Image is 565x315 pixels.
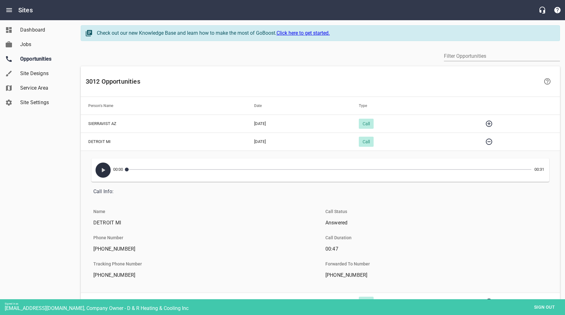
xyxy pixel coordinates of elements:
[93,188,542,195] span: Call Info:
[81,115,247,133] td: SIERRAVIST AZ
[88,256,147,271] li: Tracking Phone Number
[5,302,565,305] div: Signed in as
[86,76,539,86] h6: 3012 Opportunities
[359,121,374,126] span: Call
[93,245,310,253] span: [PHONE_NUMBER]
[325,245,542,253] span: 00:47
[320,230,357,245] li: Call Duration
[247,115,351,133] td: [DATE]
[359,297,374,307] div: Call
[247,97,351,115] th: Date
[359,137,374,147] div: Call
[20,55,68,63] span: Opportunities
[113,160,126,180] span: 00:00
[540,74,555,89] a: Learn more about your Opportunities
[20,99,68,106] span: Site Settings
[325,219,542,227] span: Answered
[550,3,565,18] button: Support Portal
[18,5,33,15] h6: Sites
[20,41,68,48] span: Jobs
[5,305,565,311] div: [EMAIL_ADDRESS][DOMAIN_NAME], Company Owner - D & R Heating & Cooling Inc
[93,219,310,227] span: DETROIT MI
[529,301,560,313] button: Sign out
[93,271,310,279] span: [PHONE_NUMBER]
[531,303,558,311] span: Sign out
[88,204,110,219] li: Name
[20,26,68,34] span: Dashboard
[2,3,17,18] button: Open drawer
[351,97,474,115] th: Type
[320,204,352,219] li: Call Status
[535,3,550,18] button: Live Chat
[247,293,351,311] td: [DATE]
[320,256,375,271] li: Forwarded To Number
[81,293,247,311] td: LANSING MI
[20,84,68,92] span: Service Area
[325,271,542,279] span: [PHONE_NUMBER]
[277,30,330,36] a: Click here to get started.
[444,51,560,61] input: Filter by author or content.
[97,29,553,37] div: Check out our new Knowledge Base and learn how to make the most of GoBoost.
[359,139,374,144] span: Call
[81,97,247,115] th: Person's Name
[20,70,68,77] span: Site Designs
[81,133,247,151] td: DETROIT MI
[247,133,351,151] td: [DATE]
[88,230,128,245] li: Phone Number
[534,160,548,179] span: 00:31
[359,119,374,129] div: Call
